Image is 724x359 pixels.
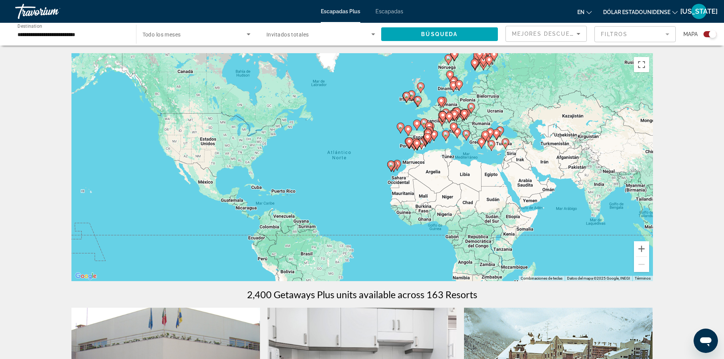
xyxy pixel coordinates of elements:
[512,29,580,38] mat-select: Sort by
[683,29,698,40] span: Mapa
[577,6,592,17] button: Cambiar idioma
[421,31,458,37] span: Búsqueda
[247,289,477,300] h1: 2,400 Getaways Plus units available across 163 Resorts
[73,271,98,281] a: Abre esta zona en Google Maps (se abre en una nueva ventana)
[381,27,498,41] button: Búsqueda
[577,9,585,15] font: en
[634,57,649,72] button: Cambiar a la vista en pantalla completa
[17,23,42,28] span: Destination
[634,241,649,256] button: Ampliar
[15,2,91,21] a: Travorium
[603,6,678,17] button: Cambiar moneda
[694,329,718,353] iframe: Botón para iniciar la ventana de mensajería
[635,276,651,280] a: Términos (se abre en una nueva pestaña)
[634,257,649,272] button: Reducir
[512,31,588,37] span: Mejores descuentos
[375,8,403,14] a: Escapadas
[521,276,562,281] button: Combinaciones de teclas
[689,3,709,19] button: Menú de usuario
[266,32,309,38] span: Invitados totales
[680,7,718,15] font: [US_STATE]
[73,271,98,281] img: Google
[567,276,630,280] span: Datos del mapa ©2025 Google, INEGI
[321,8,360,14] a: Escapadas Plus
[594,26,676,43] button: Filter
[143,32,181,38] span: Todo los meses
[603,9,670,15] font: Dólar estadounidense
